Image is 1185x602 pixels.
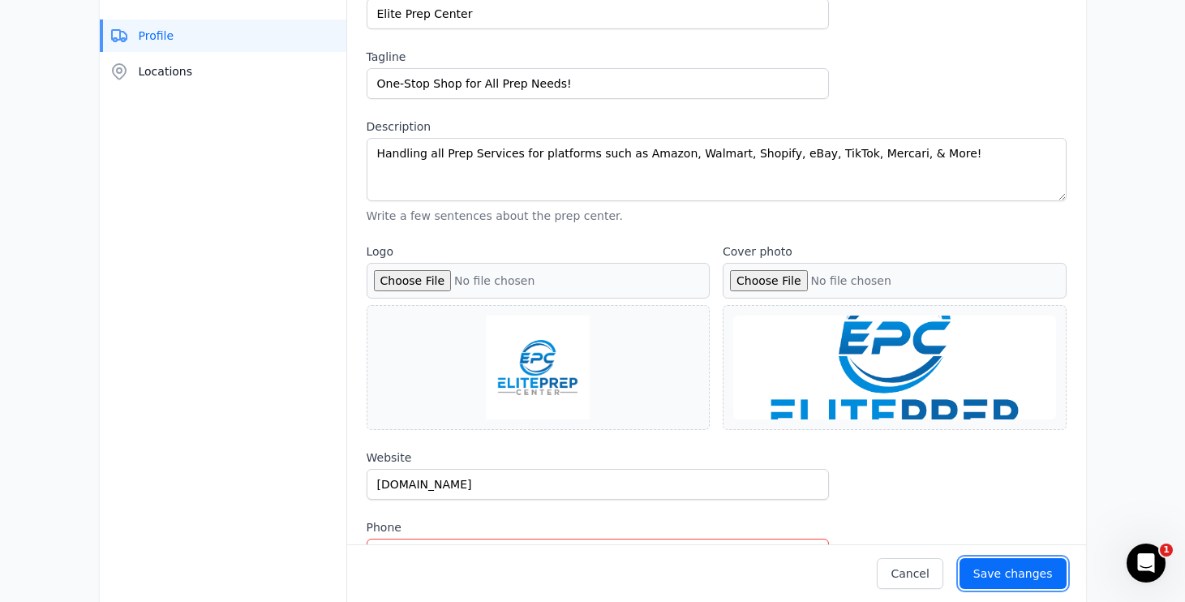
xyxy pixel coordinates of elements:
input: 1 (234) 567-8910 [367,539,829,570]
div: Save changes [973,565,1053,582]
span: Locations [139,63,193,80]
button: Save changes [960,558,1067,589]
textarea: Handling all Prep Services for platforms such as Amazon, Walmart, Shopify, eBay, TikTok, Mercari,... [367,138,1067,201]
label: Tagline [367,49,829,65]
input: www.acmeprep.com [367,469,829,500]
span: 1 [1160,544,1173,557]
p: Write a few sentences about the prep center. [367,208,1067,224]
iframe: Intercom live chat [1127,544,1166,583]
label: Description [367,118,1067,135]
label: Website [367,449,829,466]
label: Cover photo [723,243,1067,260]
button: Cancel [877,558,942,589]
label: Logo [367,243,711,260]
input: We're the best in prep. [367,68,829,99]
span: Profile [139,28,174,44]
label: Phone [367,519,829,535]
